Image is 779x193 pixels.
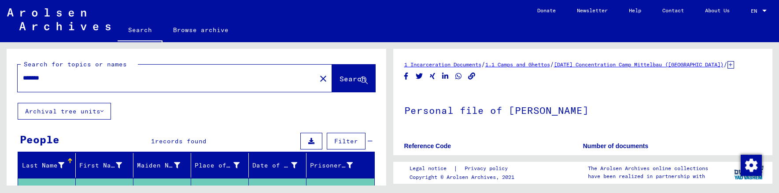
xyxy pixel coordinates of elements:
[162,19,239,40] a: Browse archive
[334,137,358,145] span: Filter
[441,71,450,82] button: Share on LinkedIn
[79,158,133,172] div: First Name
[588,172,708,180] p: have been realized in partnership with
[454,71,463,82] button: Share on WhatsApp
[252,158,308,172] div: Date of Birth
[404,61,481,68] a: 1 Incarceration Documents
[7,8,111,30] img: Arolsen_neg.svg
[404,90,762,129] h1: Personal file of [PERSON_NAME]
[751,8,761,14] span: EN
[550,60,554,68] span: /
[155,137,207,145] span: records found
[732,161,765,183] img: yv_logo.png
[314,69,332,87] button: Clear
[724,60,727,68] span: /
[410,164,454,173] a: Legal notice
[741,155,762,176] img: Change consent
[318,73,329,84] mat-icon: close
[137,161,180,170] div: Maiden Name
[588,164,708,172] p: The Arolsen Archives online collections
[18,153,76,178] mat-header-cell: Last Name
[554,61,724,68] a: [DATE] Concentration Camp Mittelbau ([GEOGRAPHIC_DATA])
[428,71,437,82] button: Share on Xing
[252,161,297,170] div: Date of Birth
[24,60,127,68] mat-label: Search for topics or names
[133,153,191,178] mat-header-cell: Maiden Name
[118,19,162,42] a: Search
[195,161,240,170] div: Place of Birth
[458,164,518,173] a: Privacy policy
[249,153,306,178] mat-header-cell: Date of Birth
[22,158,75,172] div: Last Name
[306,153,374,178] mat-header-cell: Prisoner #
[18,103,111,120] button: Archival tree units
[151,137,155,145] span: 1
[195,158,251,172] div: Place of Birth
[481,60,485,68] span: /
[485,61,550,68] a: 1.1 Camps and Ghettos
[415,71,424,82] button: Share on Twitter
[20,131,59,147] div: People
[402,71,411,82] button: Share on Facebook
[310,158,364,172] div: Prisoner #
[404,142,451,149] b: Reference Code
[583,142,649,149] b: Number of documents
[410,173,518,181] p: Copyright © Arolsen Archives, 2021
[740,154,761,175] div: Change consent
[76,153,133,178] mat-header-cell: First Name
[340,74,366,83] span: Search
[310,161,353,170] div: Prisoner #
[467,71,476,82] button: Copy link
[191,153,249,178] mat-header-cell: Place of Birth
[332,65,375,92] button: Search
[22,161,64,170] div: Last Name
[79,161,122,170] div: First Name
[137,158,191,172] div: Maiden Name
[327,133,366,149] button: Filter
[410,164,518,173] div: |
